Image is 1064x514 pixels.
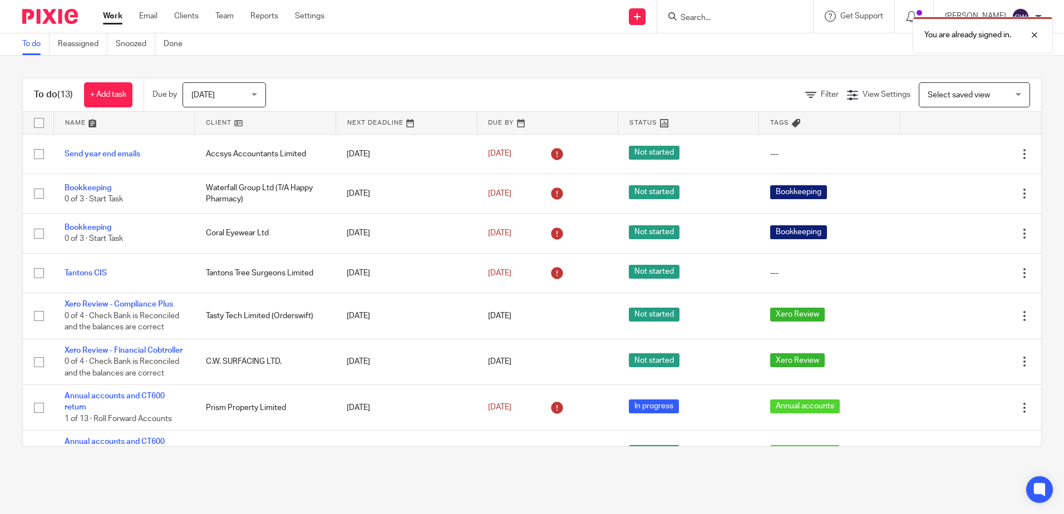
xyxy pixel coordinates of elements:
[116,33,155,55] a: Snoozed
[924,29,1011,41] p: You are already signed in.
[295,11,324,22] a: Settings
[195,431,336,476] td: Servecom Limited
[629,185,679,199] span: Not started
[629,265,679,279] span: Not started
[629,399,679,413] span: In progress
[336,293,477,339] td: [DATE]
[488,269,511,277] span: [DATE]
[821,91,839,98] span: Filter
[770,225,827,239] span: Bookkeeping
[336,174,477,213] td: [DATE]
[336,253,477,293] td: [DATE]
[770,185,827,199] span: Bookkeeping
[336,214,477,253] td: [DATE]
[770,308,825,322] span: Xero Review
[770,120,789,126] span: Tags
[488,150,511,158] span: [DATE]
[139,11,157,22] a: Email
[164,33,191,55] a: Done
[488,190,511,197] span: [DATE]
[488,404,511,412] span: [DATE]
[195,293,336,339] td: Tasty Tech Limited (Orderswift)
[629,146,679,160] span: Not started
[65,438,165,457] a: Annual accounts and CT600 return
[195,385,336,431] td: Prism Property Limited
[65,235,123,243] span: 0 of 3 · Start Task
[629,445,679,459] span: Not started
[174,11,199,22] a: Clients
[65,300,173,308] a: Xero Review - Compliance Plus
[629,353,679,367] span: Not started
[65,184,111,192] a: Bookkeeping
[65,150,140,158] a: Send year end emails
[629,225,679,239] span: Not started
[195,339,336,384] td: C.W. SURFACING LTD.
[863,91,910,98] span: View Settings
[336,134,477,174] td: [DATE]
[770,268,889,279] div: ---
[65,358,179,377] span: 0 of 4 · Check Bank is Reconciled and the balances are correct
[770,353,825,367] span: Xero Review
[65,392,165,411] a: Annual accounts and CT600 return
[195,134,336,174] td: Accsys Accountants Limited
[770,399,840,413] span: Annual accounts
[65,195,123,203] span: 0 of 3 · Start Task
[195,214,336,253] td: Coral Eyewear Ltd
[215,11,234,22] a: Team
[629,308,679,322] span: Not started
[1012,8,1029,26] img: svg%3E
[336,385,477,431] td: [DATE]
[488,229,511,237] span: [DATE]
[152,89,177,100] p: Due by
[22,33,50,55] a: To do
[770,149,889,160] div: ---
[65,269,107,277] a: Tantons CIS
[65,224,111,231] a: Bookkeeping
[65,347,183,354] a: Xero Review - Financial Cobtroller
[488,358,511,365] span: [DATE]
[103,11,122,22] a: Work
[84,82,132,107] a: + Add task
[488,312,511,320] span: [DATE]
[195,253,336,293] td: Tantons Tree Surgeons Limited
[65,415,172,423] span: 1 of 13 · Roll Forward Accounts
[34,89,73,101] h1: To do
[65,312,179,332] span: 0 of 4 · Check Bank is Reconciled and the balances are correct
[57,90,73,99] span: (13)
[770,445,840,459] span: Annual accounts
[191,91,215,99] span: [DATE]
[22,9,78,24] img: Pixie
[336,339,477,384] td: [DATE]
[336,431,477,476] td: [DATE]
[928,91,990,99] span: Select saved view
[195,174,336,213] td: Waterfall Group Ltd (T/A Happy Pharmacy)
[58,33,107,55] a: Reassigned
[250,11,278,22] a: Reports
